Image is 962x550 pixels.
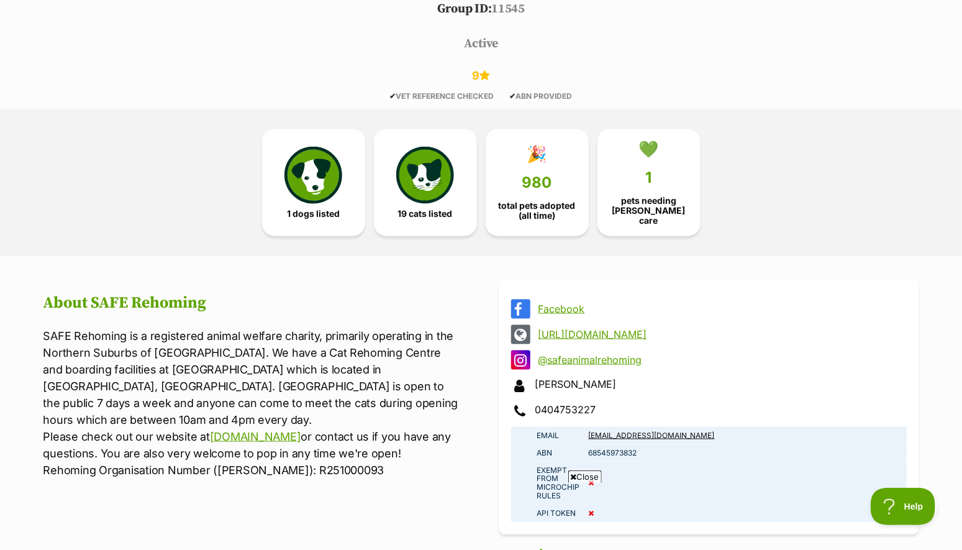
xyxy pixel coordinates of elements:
[25,70,938,83] div: 9
[374,129,477,236] a: 19 cats listed
[538,354,902,365] a: @safeanimalrehoming
[511,427,584,444] td: Email
[639,140,659,158] div: 💚
[287,209,340,219] span: 1 dogs listed
[511,376,907,395] div: [PERSON_NAME]
[584,444,907,462] td: 68545973832
[527,145,547,163] div: 🎉
[646,169,652,186] span: 1
[511,462,584,505] td: Exempt from microchip rules
[398,209,453,219] span: 19 cats listed
[522,174,552,191] span: 980
[43,294,464,313] h2: About SAFE Rehoming
[597,129,701,236] a: 💚 1 pets needing [PERSON_NAME] care
[511,444,584,462] td: ABN
[284,147,342,204] img: petrescue-icon-eee76f85a60ef55c4a1927667547b313a7c0e82042636edf73dce9c88f694885.svg
[608,196,690,226] span: pets needing [PERSON_NAME] care
[510,91,573,101] span: ABN PROVIDED
[43,328,464,479] p: SAFE Rehoming is a registered animal welfare charity, primarily operating in the Northern Suburbs...
[496,201,578,221] span: total pets adopted (all time)
[538,303,902,314] a: Facebook
[589,431,715,440] a: [EMAIL_ADDRESS][DOMAIN_NAME]
[538,329,902,340] a: [URL][DOMAIN_NAME]
[180,488,783,544] iframe: Advertisement
[390,91,494,101] span: VET REFERENCE CHECKED
[390,91,396,101] icon: ✔
[437,1,491,17] span: Group ID:
[486,129,589,236] a: 🎉 980 total pets adopted (all time)
[25,35,938,53] p: active
[210,430,301,443] a: [DOMAIN_NAME]
[511,401,907,421] div: 0404753227
[396,147,453,204] img: cat-icon-068c71abf8fe30c970a85cd354bc8e23425d12f6e8612795f06af48be43a487a.svg
[510,91,516,101] icon: ✔
[871,488,937,525] iframe: Help Scout Beacon - Open
[262,129,365,236] a: 1 dogs listed
[568,470,602,483] span: Close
